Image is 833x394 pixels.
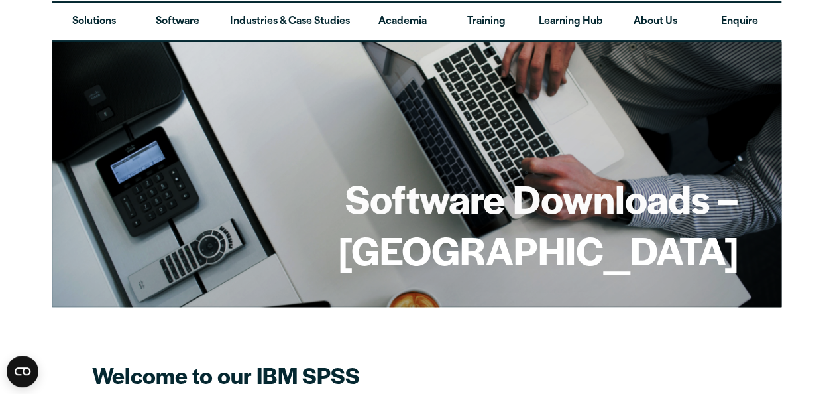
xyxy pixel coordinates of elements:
[614,3,697,41] a: About Us
[7,356,38,387] button: Open CMP widget
[219,3,361,41] a: Industries & Case Studies
[361,3,444,41] a: Academia
[697,3,781,41] a: Enquire
[136,3,219,41] a: Software
[52,3,781,41] nav: Desktop version of site main menu
[52,3,136,41] a: Solutions
[444,3,528,41] a: Training
[95,172,739,275] h1: Software Downloads – [GEOGRAPHIC_DATA]
[528,3,614,41] a: Learning Hub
